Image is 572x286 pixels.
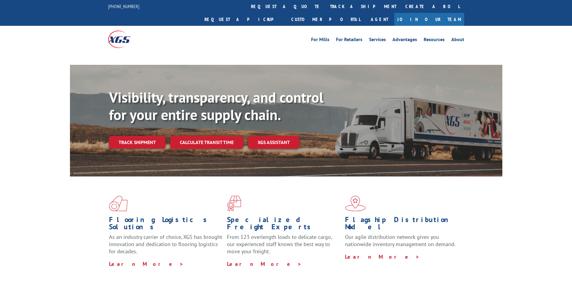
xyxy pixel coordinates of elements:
a: [PHONE_NUMBER] [108,3,139,9]
h1: Flooring Logistics Solutions [109,216,222,233]
a: Track shipment [109,136,165,149]
p: From 123 overlength loads to delicate cargo, our experienced staff knows the best way to move you... [227,233,340,260]
a: Learn More > [227,260,302,267]
a: About [451,37,464,44]
a: Services [369,37,386,44]
a: Calculate transit time [170,136,243,149]
a: Agent [365,13,394,26]
img: xgs-icon-focused-on-flooring-red [227,196,241,211]
a: Request a pickup [200,13,287,26]
a: Learn More > [345,253,420,260]
a: XGS ASSISTANT [248,136,299,149]
span: Our agile distribution network gives you nationwide inventory management on demand. [345,233,455,248]
a: For Mills [311,37,329,44]
a: Advantages [392,37,417,44]
span: As an industry carrier of choice, XGS has brought innovation and dedication to flooring logistics... [109,233,222,255]
img: xgs-icon-total-supply-chain-intelligence-red [109,196,128,211]
a: Customer Portal [287,13,365,26]
h1: Specialized Freight Experts [227,216,340,233]
img: xgs-icon-flagship-distribution-model-red [345,196,366,211]
b: Visibility, transparency, and control for your entire supply chain. [109,88,323,124]
a: Learn More > [109,260,184,267]
a: Join Our Team [394,13,464,26]
a: For Retailers [336,37,362,44]
a: Resources [424,37,445,44]
h1: Flagship Distribution Model [345,216,459,233]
